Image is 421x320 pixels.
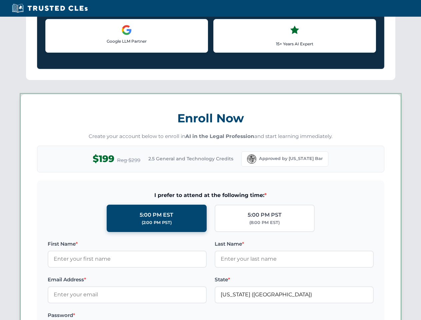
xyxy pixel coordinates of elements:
label: Password [48,311,207,319]
span: Approved by [US_STATE] Bar [259,155,323,162]
div: 5:00 PM PST [248,211,282,219]
div: (2:00 PM PST) [142,219,172,226]
span: $199 [93,151,114,166]
div: (8:00 PM EST) [249,219,280,226]
label: Email Address [48,276,207,284]
p: Create your account below to enroll in and start learning immediately. [37,133,384,140]
img: Trusted CLEs [10,3,90,13]
input: Enter your first name [48,251,207,267]
h3: Enroll Now [37,108,384,129]
input: Enter your email [48,286,207,303]
img: Florida Bar [247,154,256,164]
input: Enter your last name [215,251,374,267]
label: First Name [48,240,207,248]
div: 5:00 PM EST [140,211,173,219]
input: Florida (FL) [215,286,374,303]
p: Google LLM Partner [51,38,202,44]
p: 15+ Years AI Expert [219,41,370,47]
label: State [215,276,374,284]
span: I prefer to attend at the following time: [48,191,374,200]
span: Reg $299 [117,156,140,164]
img: Google [121,25,132,35]
span: 2.5 General and Technology Credits [148,155,233,162]
label: Last Name [215,240,374,248]
strong: AI in the Legal Profession [185,133,254,139]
